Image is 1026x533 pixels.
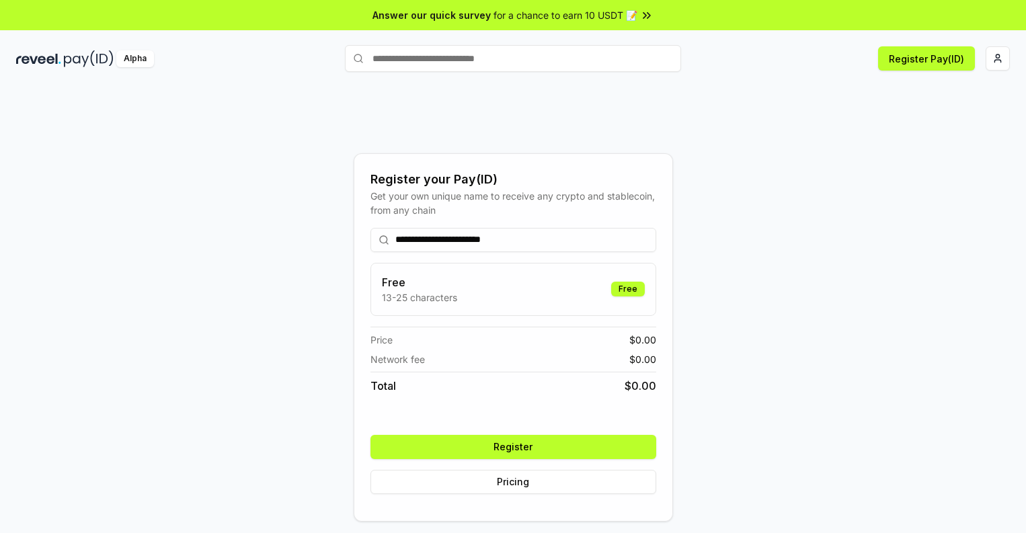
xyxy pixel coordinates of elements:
[370,470,656,494] button: Pricing
[611,282,645,296] div: Free
[382,290,457,304] p: 13-25 characters
[382,274,457,290] h3: Free
[494,8,637,22] span: for a chance to earn 10 USDT 📝
[372,8,491,22] span: Answer our quick survey
[629,333,656,347] span: $ 0.00
[116,50,154,67] div: Alpha
[370,333,393,347] span: Price
[64,50,114,67] img: pay_id
[370,352,425,366] span: Network fee
[370,435,656,459] button: Register
[370,378,396,394] span: Total
[629,352,656,366] span: $ 0.00
[370,170,656,189] div: Register your Pay(ID)
[370,189,656,217] div: Get your own unique name to receive any crypto and stablecoin, from any chain
[625,378,656,394] span: $ 0.00
[16,50,61,67] img: reveel_dark
[878,46,975,71] button: Register Pay(ID)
